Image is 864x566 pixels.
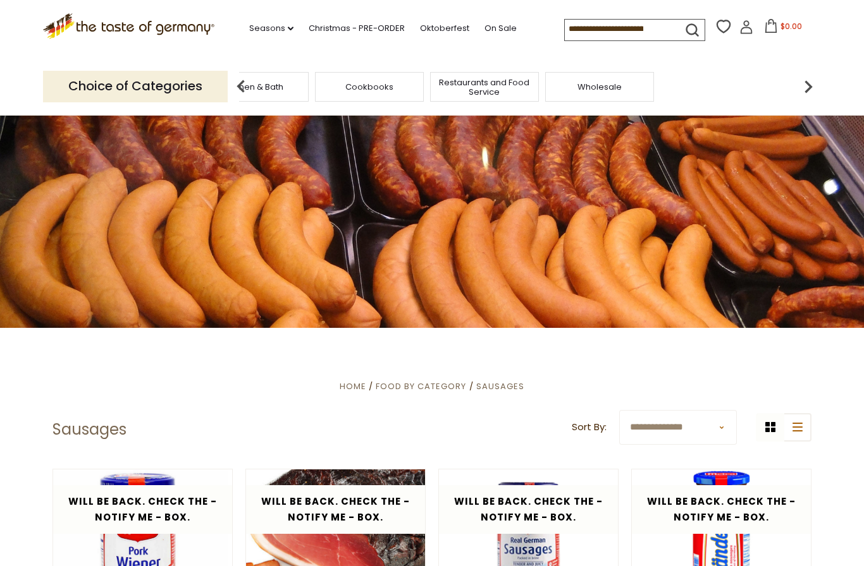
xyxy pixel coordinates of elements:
span: $0.00 [781,21,802,32]
button: $0.00 [756,19,810,38]
a: Kitchen & Bath [225,82,283,92]
a: Cookbooks [345,82,393,92]
a: Seasons [249,21,293,35]
a: Home [340,380,366,392]
a: On Sale [484,21,517,35]
img: next arrow [796,74,821,99]
img: previous arrow [228,74,254,99]
a: Restaurants and Food Service [434,78,535,97]
a: Sausages [476,380,524,392]
a: Food By Category [376,380,466,392]
p: Choice of Categories [43,71,228,102]
label: Sort By: [572,419,607,435]
h1: Sausages [52,420,127,439]
a: Christmas - PRE-ORDER [309,21,405,35]
a: Oktoberfest [420,21,469,35]
a: Wholesale [577,82,622,92]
